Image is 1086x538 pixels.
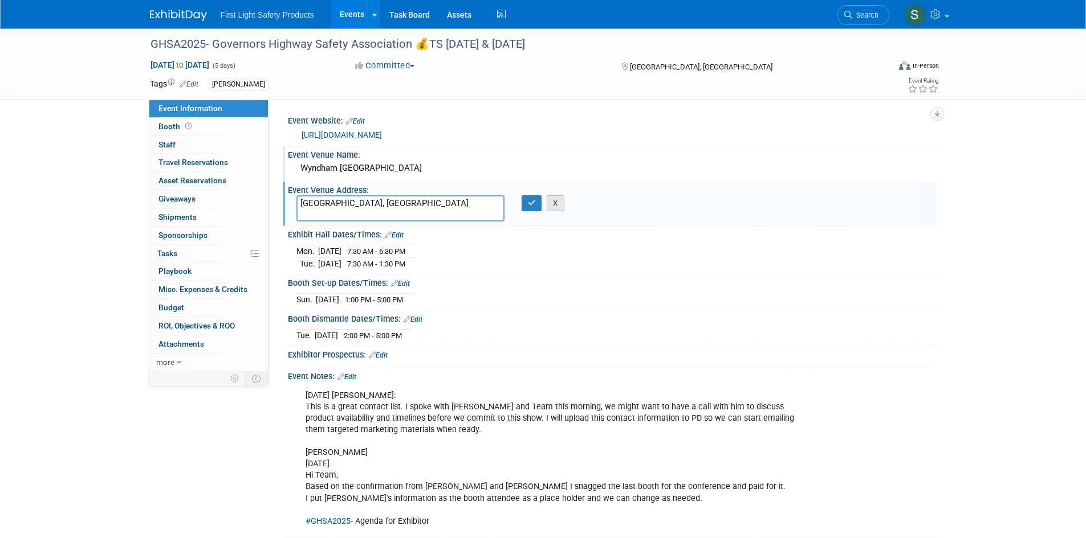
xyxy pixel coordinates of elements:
[904,4,926,26] img: Steph Willemsen
[149,299,268,317] a: Budget
[149,227,268,244] a: Sponsorships
[288,368,937,383] div: Event Notes:
[852,11,878,19] span: Search
[149,354,268,371] a: more
[899,61,910,70] img: Format-Inperson.png
[158,339,204,348] span: Attachments
[149,281,268,298] a: Misc. Expenses & Credits
[149,172,268,190] a: Asset Reservations
[209,79,269,91] div: [PERSON_NAME]
[174,60,185,69] span: to
[318,258,341,270] td: [DATE]
[296,330,315,342] td: Tue.
[158,285,247,294] span: Misc. Expenses & Credits
[288,310,937,325] div: Booth Dismantle Dates/Times:
[158,194,196,203] span: Giveaways
[296,159,928,177] div: Wyndham [GEOGRAPHIC_DATA]
[149,208,268,226] a: Shipments
[351,60,419,72] button: Committed
[288,346,937,361] div: Exhibitor Prospectus:
[337,373,356,381] a: Edit
[158,231,208,240] span: Sponsorships
[149,262,268,280] a: Playbook
[147,34,872,55] div: GHSA2025- Governors Highway Safety Association 💰TS [DATE] & [DATE]
[296,245,318,258] td: Mon.
[302,130,382,139] a: [URL][DOMAIN_NAME]
[149,154,268,171] a: Travel Reservations
[211,62,235,69] span: (5 days)
[158,266,192,276] span: Playbook
[149,100,268,117] a: Event Information
[158,212,197,221] span: Shipments
[288,226,937,241] div: Exhibit Hall Dates/Times:
[318,245,341,258] td: [DATE]
[315,330,338,342] td: [DATE]
[908,78,938,84] div: Event Rating
[346,117,365,125] a: Edit
[385,231,404,239] a: Edit
[296,294,316,306] td: Sun.
[547,195,564,211] button: X
[150,10,207,21] img: ExhibitDay
[288,112,937,127] div: Event Website:
[156,358,174,367] span: more
[149,335,268,353] a: Attachments
[221,10,314,19] span: First Light Safety Products
[158,122,194,131] span: Booth
[347,260,405,268] span: 7:30 AM - 1:30 PM
[157,249,177,258] span: Tasks
[298,384,811,533] div: [DATE] [PERSON_NAME]: This is a great contact list. I spoke with [PERSON_NAME] and Team this morn...
[158,140,176,149] span: Staff
[345,295,403,304] span: 1:00 PM - 5:00 PM
[306,516,351,526] a: #GHSA2025
[149,190,268,208] a: Giveaways
[288,146,937,161] div: Event Venue Name:
[822,59,939,76] div: Event Format
[149,317,268,335] a: ROI, Objectives & ROO
[288,182,937,196] div: Event Venue Address:
[630,63,772,71] span: [GEOGRAPHIC_DATA], [GEOGRAPHIC_DATA]
[912,61,939,70] div: In-Person
[344,331,402,340] span: 2:00 PM - 5:00 PM
[369,351,388,359] a: Edit
[158,176,226,185] span: Asset Reservations
[404,315,422,323] a: Edit
[180,80,198,88] a: Edit
[316,294,339,306] td: [DATE]
[150,60,210,70] span: [DATE] [DATE]
[225,371,245,386] td: Personalize Event Tab Strip
[158,321,235,330] span: ROI, Objectives & ROO
[149,136,268,154] a: Staff
[158,104,222,113] span: Event Information
[288,274,937,289] div: Booth Set-up Dates/Times:
[158,303,184,312] span: Budget
[391,280,410,288] a: Edit
[347,247,405,256] span: 7:30 AM - 6:30 PM
[245,371,268,386] td: Toggle Event Tabs
[158,158,228,167] span: Travel Reservations
[149,245,268,262] a: Tasks
[149,118,268,135] a: Booth
[296,258,318,270] td: Tue.
[150,78,198,91] td: Tags
[183,122,194,130] span: Booth not reserved yet
[837,5,889,25] a: Search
